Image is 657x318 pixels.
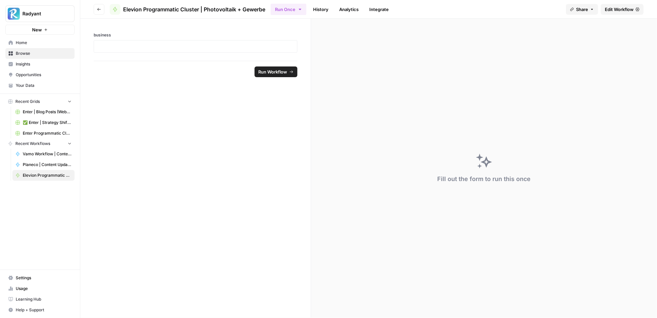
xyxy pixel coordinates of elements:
span: Opportunities [16,72,72,78]
span: Enter | Blog Posts (Webflow Import) [23,109,72,115]
span: Share [576,6,588,13]
span: Vamo Workflow | Content Update Sie zu du [23,151,72,157]
a: Integrate [365,4,393,15]
span: Recent Workflows [15,141,50,147]
a: Analytics [335,4,363,15]
span: Enter Programmatic Cluster Wärmepumpe Förderung + Local [23,130,72,136]
button: Run Once [271,4,306,15]
a: Your Data [5,80,75,91]
button: Recent Workflows [5,139,75,149]
span: Insights [16,61,72,67]
a: Elevion Programmatic Cluster | Photovoltaik + Gewerbe [110,4,265,15]
a: ✅ Enter | Strategy Shift 2025 | Blog Posts Update [12,117,75,128]
div: Fill out the form to run this once [437,174,531,184]
a: Elevion Programmatic Cluster | Photovoltaik + Gewerbe [12,170,75,181]
a: Home [5,37,75,48]
a: Insights [5,59,75,69]
button: Recent Grids [5,97,75,107]
a: Opportunities [5,69,75,80]
a: Learning Hub [5,294,75,305]
span: Elevion Programmatic Cluster | Photovoltaik + Gewerbe [23,172,72,178]
span: Edit Workflow [605,6,634,13]
span: Browse [16,50,72,56]
a: History [309,4,333,15]
a: Usage [5,283,75,294]
a: Enter Programmatic Cluster Wärmepumpe Förderung + Local [12,128,75,139]
button: New [5,25,75,35]
button: Workspace: Radyant [5,5,75,22]
span: Planeco | Content Update Summary of Changes [23,162,72,168]
span: ✅ Enter | Strategy Shift 2025 | Blog Posts Update [23,120,72,126]
button: Share [566,4,598,15]
a: Enter | Blog Posts (Webflow Import) [12,107,75,117]
button: Help + Support [5,305,75,315]
label: business [94,32,297,38]
span: Recent Grids [15,99,40,105]
a: Settings [5,273,75,283]
a: Edit Workflow [601,4,644,15]
span: Home [16,40,72,46]
a: Planeco | Content Update Summary of Changes [12,159,75,170]
button: Run Workflow [255,66,297,77]
span: New [32,26,42,33]
a: Browse [5,48,75,59]
span: Run Workflow [259,68,287,75]
span: Elevion Programmatic Cluster | Photovoltaik + Gewerbe [123,5,265,13]
span: Radyant [22,10,63,17]
span: Settings [16,275,72,281]
span: Your Data [16,83,72,89]
span: Learning Hub [16,296,72,302]
span: Usage [16,286,72,292]
span: Help + Support [16,307,72,313]
img: Radyant Logo [8,8,20,20]
a: Vamo Workflow | Content Update Sie zu du [12,149,75,159]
